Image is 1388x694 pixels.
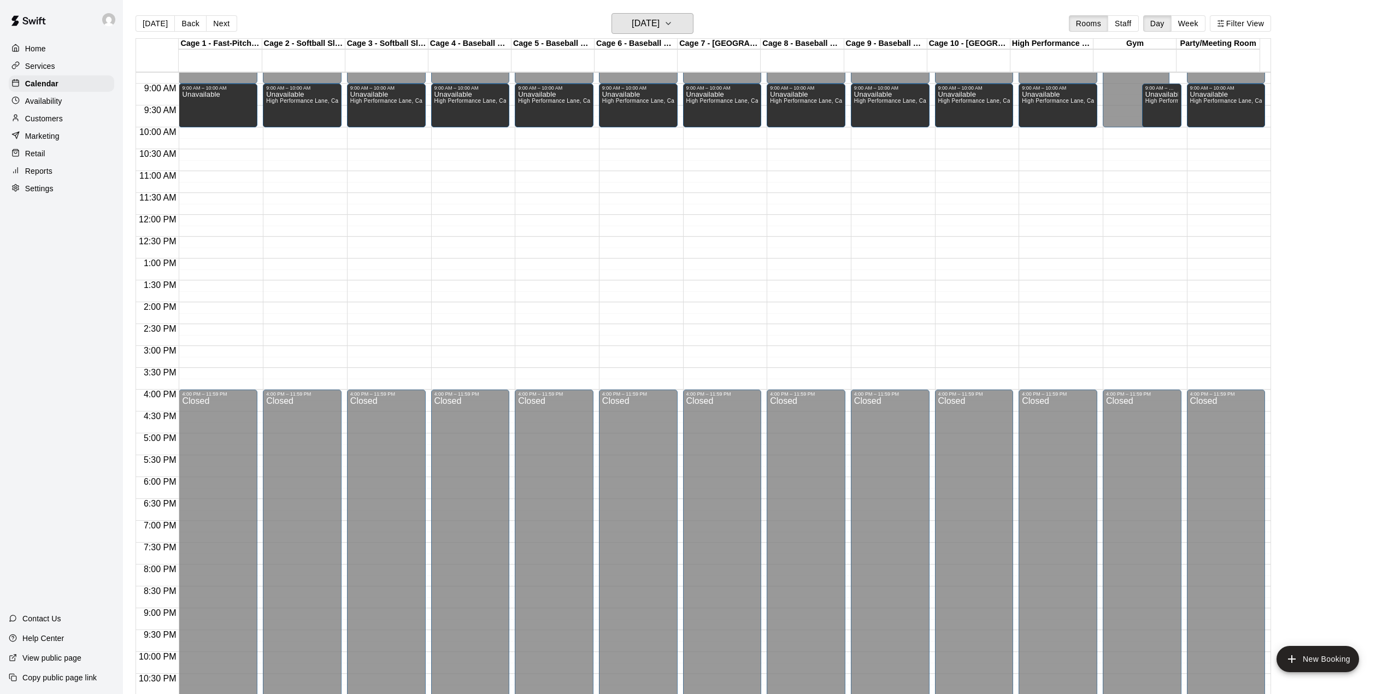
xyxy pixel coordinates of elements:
div: 9:00 AM – 10:00 AM: Unavailable [1187,84,1266,127]
div: 9:00 AM – 10:00 AM [350,85,422,91]
span: 9:30 PM [141,630,179,639]
button: Day [1143,15,1172,32]
div: 9:00 AM – 10:00 AM: Unavailable [431,84,510,127]
div: 4:00 PM – 11:59 PM [182,391,254,397]
div: 9:00 AM – 10:00 AM [182,85,254,91]
p: Calendar [25,78,58,89]
div: 9:00 AM – 10:00 AM: Unavailable [347,84,426,127]
div: 4:00 PM – 11:59 PM [434,391,507,397]
div: Cage 4 - Baseball Pitching Machine [428,39,511,49]
span: 10:30 AM [137,149,179,158]
div: 9:00 AM – 10:00 AM: Unavailable [683,84,762,127]
a: Home [9,40,114,57]
span: 12:00 PM [136,215,179,224]
div: Cage 2 - Softball Slo-pitch Iron [PERSON_NAME] & Hack Attack Baseball Pitching Machine [262,39,345,49]
div: 4:00 PM – 11:59 PM [350,391,422,397]
h6: [DATE] [632,16,660,31]
p: Customers [25,113,63,124]
span: 2:30 PM [141,324,179,333]
p: Copy public page link [22,672,97,683]
div: High Performance Lane [1010,39,1093,49]
div: 9:00 AM – 10:00 AM [770,85,842,91]
div: 9:00 AM – 10:00 AM [602,85,674,91]
div: 9:00 AM – 10:00 AM: Unavailable [179,84,257,127]
span: 7:30 PM [141,543,179,552]
span: 5:00 PM [141,433,179,443]
span: 10:30 PM [136,674,179,683]
a: Retail [9,145,114,162]
div: 9:00 AM – 10:00 AM [518,85,590,91]
div: 9:00 AM – 10:00 AM [854,85,926,91]
button: [DATE] [611,13,693,34]
img: Joe Florio [102,13,115,26]
p: Contact Us [22,613,61,624]
a: Customers [9,110,114,127]
div: Marketing [9,128,114,144]
span: 4:30 PM [141,411,179,421]
div: 9:00 AM – 10:00 AM: Unavailable [767,84,845,127]
p: Reports [25,166,52,177]
div: Cage 1 - Fast-Pitch Machine and Automatic Baseball Hack Attack Pitching Machine [179,39,262,49]
div: Cage 5 - Baseball Pitching Machine [511,39,595,49]
button: [DATE] [136,15,175,32]
div: 4:00 PM – 11:59 PM [266,391,338,397]
div: Party/Meeting Room [1177,39,1260,49]
p: Settings [25,183,54,194]
span: 9:00 PM [141,608,179,617]
button: Rooms [1069,15,1108,32]
button: Week [1171,15,1205,32]
div: Cage 9 - Baseball Pitching Machine / [GEOGRAPHIC_DATA] [844,39,927,49]
span: 3:30 PM [141,368,179,377]
div: 9:00 AM – 10:00 AM [1145,85,1178,91]
div: Cage 6 - Baseball Pitching Machine [595,39,678,49]
span: 7:00 PM [141,521,179,530]
button: Staff [1108,15,1139,32]
span: 10:00 PM [136,652,179,661]
button: Back [174,15,207,32]
span: 1:30 PM [141,280,179,290]
div: 4:00 PM – 11:59 PM [938,391,1010,397]
span: 10:00 AM [137,127,179,137]
p: Help Center [22,633,64,644]
div: 9:00 AM – 10:00 AM: Unavailable [1142,84,1181,127]
span: 11:00 AM [137,171,179,180]
span: 8:30 PM [141,586,179,596]
span: 11:30 AM [137,193,179,202]
div: Cage 10 - [GEOGRAPHIC_DATA] [927,39,1010,49]
div: 9:00 AM – 10:00 AM [686,85,758,91]
div: 9:00 AM – 10:00 AM [266,85,338,91]
p: Retail [25,148,45,159]
div: 9:00 AM – 10:00 AM [938,85,1010,91]
div: Joe Florio [100,9,123,31]
span: 6:30 PM [141,499,179,508]
a: Services [9,58,114,74]
div: 4:00 PM – 11:59 PM [1022,391,1094,397]
div: Gym [1093,39,1177,49]
div: Calendar [9,75,114,92]
p: Home [25,43,46,54]
div: 4:00 PM – 11:59 PM [770,391,842,397]
span: 2:00 PM [141,302,179,311]
div: 4:00 PM – 11:59 PM [602,391,674,397]
button: Filter View [1210,15,1271,32]
div: 9:00 AM – 10:00 AM [434,85,507,91]
a: Settings [9,180,114,197]
div: 9:00 AM – 10:00 AM: Unavailable [851,84,930,127]
span: 3:00 PM [141,346,179,355]
button: Next [206,15,237,32]
div: 9:00 AM – 10:00 AM [1022,85,1094,91]
div: 4:00 PM – 11:59 PM [1106,391,1178,397]
a: Reports [9,163,114,179]
p: Marketing [25,131,60,142]
div: Availability [9,93,114,109]
div: 9:00 AM – 10:00 AM [1190,85,1262,91]
span: 8:00 PM [141,564,179,574]
div: 9:00 AM – 10:00 AM: Unavailable [263,84,342,127]
p: Availability [25,96,62,107]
